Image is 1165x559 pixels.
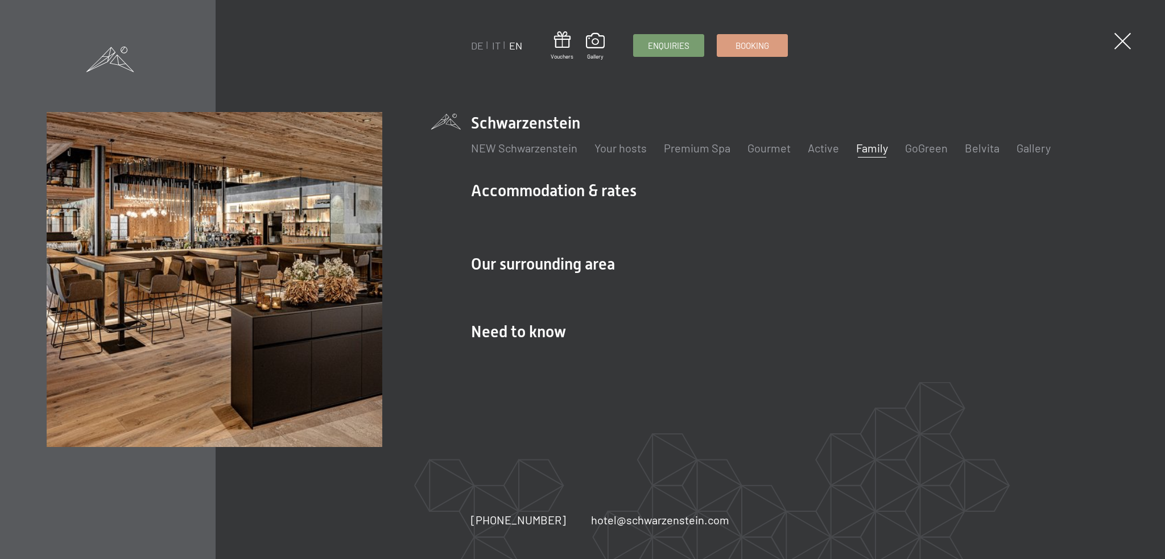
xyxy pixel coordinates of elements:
[856,141,888,155] a: Family
[591,512,729,528] a: hotel@schwarzenstein.com
[736,40,769,52] span: Booking
[509,39,522,52] a: EN
[586,52,605,60] span: Gallery
[471,39,484,52] a: DE
[965,141,999,155] a: Belvita
[634,35,704,56] a: Enquiries
[905,141,948,155] a: GoGreen
[551,31,573,60] a: Vouchers
[47,112,382,448] img: Luxury hotel holidays in Italy - SCHWARZENSTEIN, spa in the Dolomites
[471,141,577,155] a: NEW Schwarzenstein
[471,513,566,527] span: [PHONE_NUMBER]
[747,141,791,155] a: Gourmet
[808,141,839,155] a: Active
[1017,141,1051,155] a: Gallery
[717,35,787,56] a: Booking
[471,512,566,528] a: [PHONE_NUMBER]
[551,52,573,60] span: Vouchers
[594,141,647,155] a: Your hosts
[586,33,605,60] a: Gallery
[664,141,730,155] a: Premium Spa
[492,39,501,52] a: IT
[648,40,689,52] span: Enquiries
